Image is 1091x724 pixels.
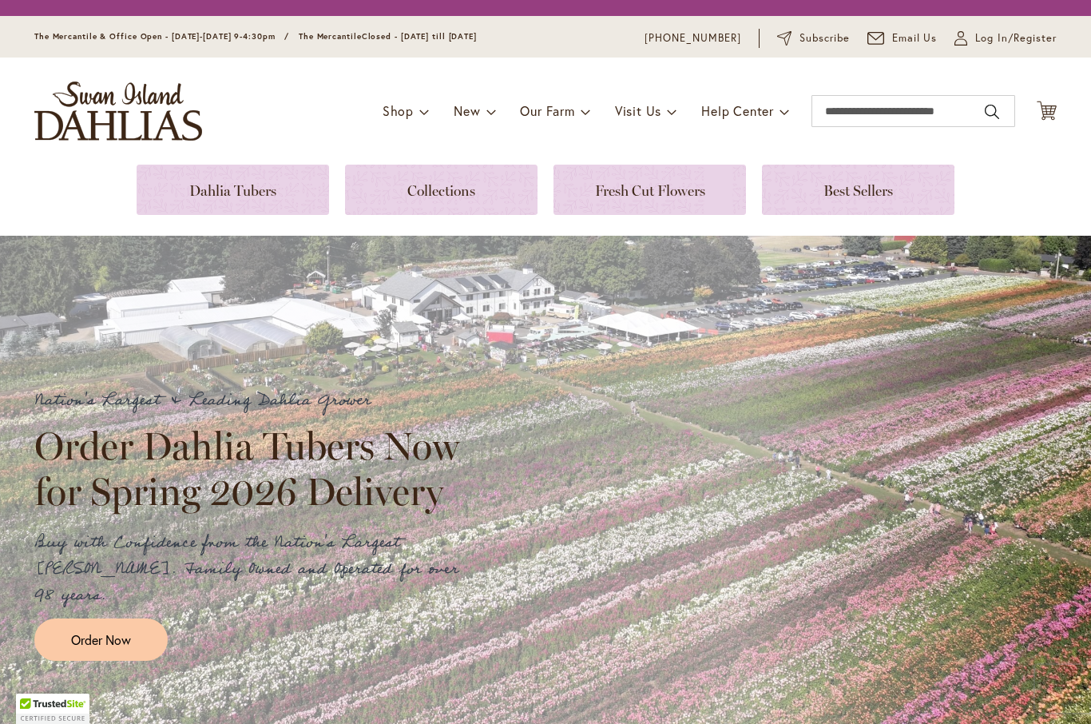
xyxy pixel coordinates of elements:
h2: Order Dahlia Tubers Now for Spring 2026 Delivery [34,424,474,513]
p: Nation's Largest & Leading Dahlia Grower [34,388,474,414]
span: Email Us [892,30,938,46]
a: Order Now [34,619,168,661]
span: Visit Us [615,102,661,119]
span: Order Now [71,631,131,649]
span: New [454,102,480,119]
span: Help Center [701,102,774,119]
span: The Mercantile & Office Open - [DATE]-[DATE] 9-4:30pm / The Mercantile [34,31,362,42]
button: Search [985,99,999,125]
span: Log In/Register [975,30,1057,46]
a: [PHONE_NUMBER] [645,30,741,46]
span: Shop [383,102,414,119]
a: Subscribe [777,30,850,46]
a: Log In/Register [954,30,1057,46]
p: Buy with Confidence from the Nation's Largest [PERSON_NAME]. Family Owned and Operated for over 9... [34,530,474,609]
span: Our Farm [520,102,574,119]
span: Subscribe [799,30,850,46]
span: Closed - [DATE] till [DATE] [362,31,477,42]
a: store logo [34,82,202,141]
a: Email Us [867,30,938,46]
